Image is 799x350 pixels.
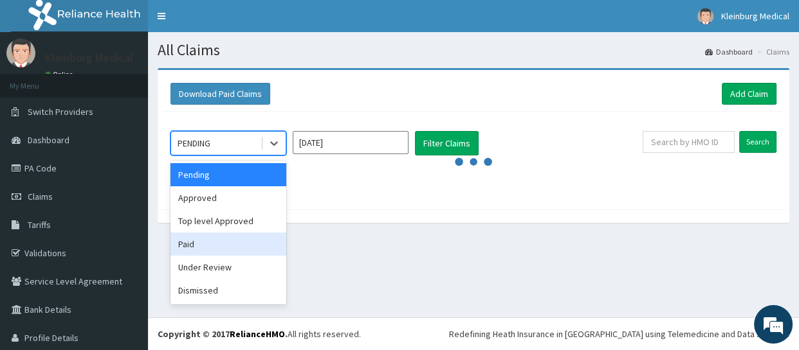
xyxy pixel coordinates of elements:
a: Online [45,70,76,79]
svg: audio-loading [454,143,493,181]
span: Tariffs [28,219,51,231]
a: RelianceHMO [230,328,285,340]
img: User Image [6,39,35,67]
div: Pending [170,163,286,186]
div: Approved [170,186,286,209]
button: Download Paid Claims [170,83,270,105]
a: Dashboard [705,46,753,57]
span: Kleinburg Medical [721,10,789,22]
a: Add Claim [722,83,776,105]
button: Filter Claims [415,131,479,155]
div: Under Review [170,256,286,279]
img: User Image [697,8,713,24]
footer: All rights reserved. [148,317,799,350]
div: PENDING [178,137,210,150]
div: Top level Approved [170,209,286,232]
input: Search [739,131,776,153]
input: Select Month and Year [293,131,409,154]
div: Dismissed [170,279,286,302]
div: Redefining Heath Insurance in [GEOGRAPHIC_DATA] using Telemedicine and Data Science! [449,328,789,340]
li: Claims [754,46,789,57]
span: Dashboard [28,134,69,146]
div: Paid [170,232,286,256]
strong: Copyright © 2017 . [158,328,288,340]
p: Kleinburg Medical [45,52,133,64]
input: Search by HMO ID [643,131,735,153]
span: Claims [28,191,53,202]
span: Switch Providers [28,106,93,118]
h1: All Claims [158,42,789,58]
